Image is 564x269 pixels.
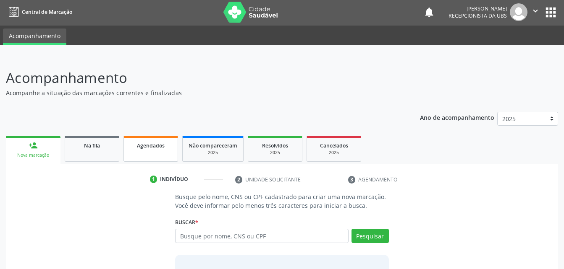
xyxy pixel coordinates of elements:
label: Buscar [175,216,198,229]
a: Central de Marcação [6,5,72,19]
div: person_add [29,141,38,150]
button: Pesquisar [352,229,389,243]
div: Nova marcação [12,152,55,158]
a: Acompanhamento [3,28,66,45]
button: notifications [423,6,435,18]
span: Central de Marcação [22,8,72,16]
span: Na fila [84,142,100,149]
span: Cancelados [320,142,348,149]
button: apps [543,5,558,20]
p: Acompanhe a situação das marcações correntes e finalizadas [6,88,393,97]
p: Ano de acompanhamento [420,112,494,122]
img: img [510,3,527,21]
div: [PERSON_NAME] [449,5,507,12]
div: 2025 [313,150,355,156]
span: Resolvidos [262,142,288,149]
input: Busque por nome, CNS ou CPF [175,229,348,243]
div: 2025 [254,150,296,156]
div: 2025 [189,150,237,156]
button:  [527,3,543,21]
span: Agendados [137,142,165,149]
span: Não compareceram [189,142,237,149]
p: Acompanhamento [6,67,393,88]
i:  [531,6,540,16]
div: 1 [150,176,157,183]
span: Recepcionista da UBS [449,12,507,19]
p: Busque pelo nome, CNS ou CPF cadastrado para criar uma nova marcação. Você deve informar pelo men... [175,192,388,210]
div: Indivíduo [160,176,188,183]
